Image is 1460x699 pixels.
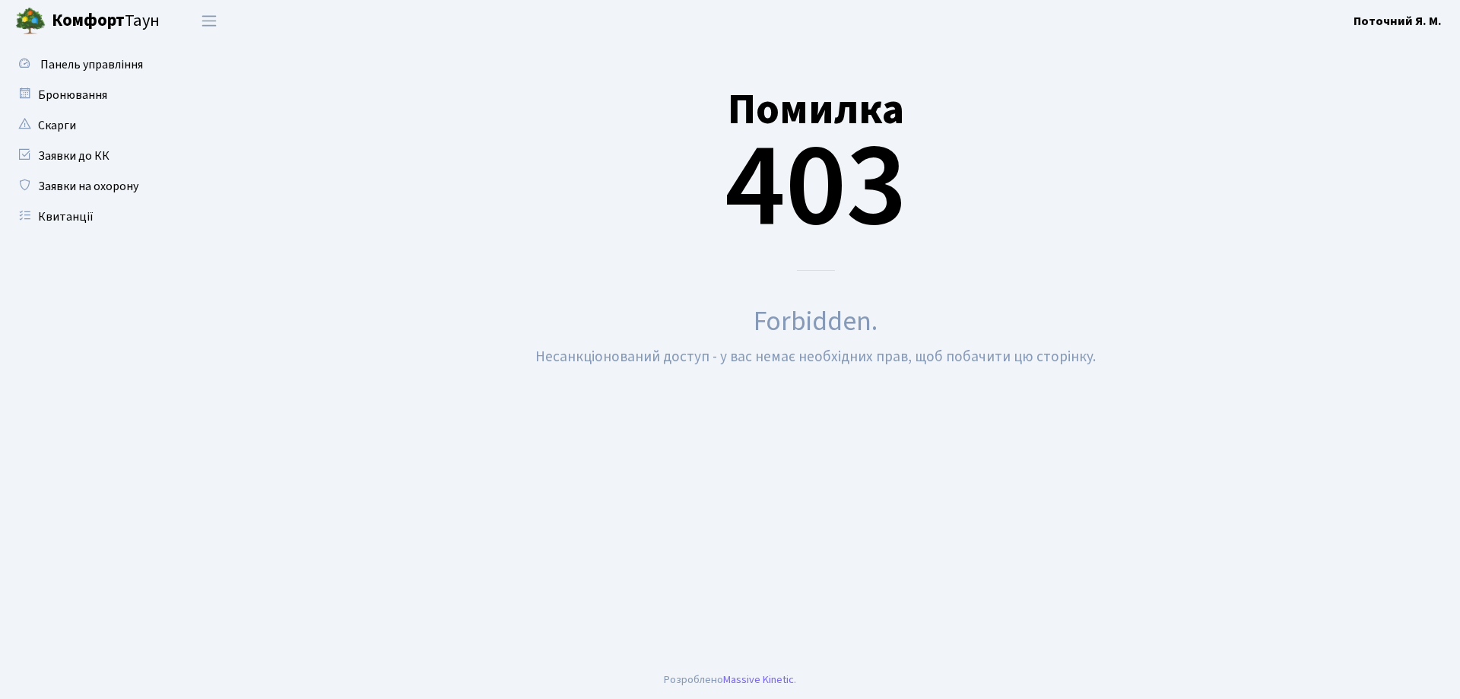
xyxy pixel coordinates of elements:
[15,6,46,37] img: logo.png
[190,8,228,33] button: Переключити навігацію
[8,141,160,171] a: Заявки до КК
[52,8,125,33] b: Комфорт
[1354,12,1442,30] a: Поточний Я. М.
[52,8,160,34] span: Таун
[8,110,160,141] a: Скарги
[8,80,160,110] a: Бронювання
[8,171,160,202] a: Заявки на охорону
[194,48,1437,271] div: 403
[728,80,904,140] small: Помилка
[40,56,143,73] span: Панель управління
[8,49,160,80] a: Панель управління
[1354,13,1442,30] b: Поточний Я. М.
[723,672,794,688] a: Massive Kinetic
[194,301,1437,342] div: Forbidden.
[8,202,160,232] a: Квитанції
[535,346,1096,367] small: Несанкціонований доступ - у вас немає необхідних прав, щоб побачити цю сторінку.
[664,672,796,688] div: Розроблено .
